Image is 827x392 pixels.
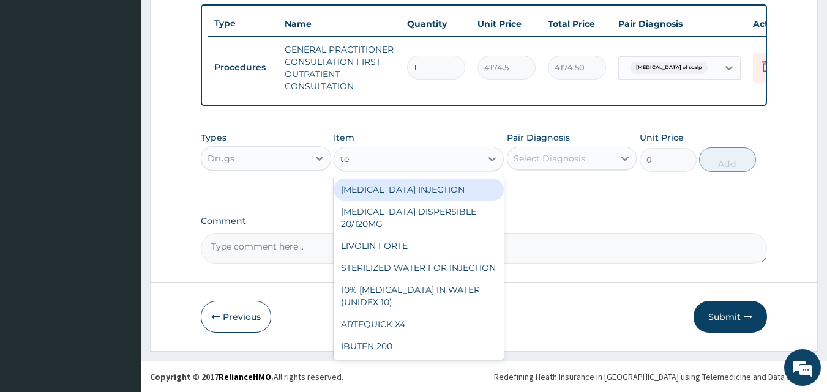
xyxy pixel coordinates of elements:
label: Unit Price [640,131,684,144]
th: Unit Price [471,12,542,36]
div: [MEDICAL_DATA] INJECTION [334,179,504,201]
td: Procedures [208,56,279,79]
div: IBUTEN 200 [334,335,504,357]
th: Actions [747,12,808,36]
img: d_794563401_company_1708531726252_794563401 [23,61,50,92]
div: STERILIZED WATER FOR INJECTION [334,257,504,279]
div: [MEDICAL_DATA] DISPERSIBLE 20/120MG [334,201,504,235]
th: Name [279,12,401,36]
div: Drugs [208,152,234,165]
button: Submit [694,301,767,333]
th: Pair Diagnosis [612,12,747,36]
label: Comment [201,216,768,226]
th: Type [208,12,279,35]
span: [MEDICAL_DATA] of scalp [630,62,708,74]
div: Chat with us now [64,68,206,84]
div: ARTEQUICK X4 [334,313,504,335]
div: 10% [MEDICAL_DATA] IN WATER (UNIDEX 10) [334,279,504,313]
div: Minimize live chat window [201,6,230,35]
footer: All rights reserved. [141,361,827,392]
strong: Copyright © 2017 . [150,371,274,382]
a: RelianceHMO [219,371,271,382]
div: Redefining Heath Insurance in [GEOGRAPHIC_DATA] using Telemedicine and Data Science! [494,371,818,383]
div: [MEDICAL_DATA] PRESDATE TABLET [334,357,504,391]
td: GENERAL PRACTITIONER CONSULTATION FIRST OUTPATIENT CONSULTATION [279,37,401,98]
label: Pair Diagnosis [507,131,570,144]
label: Types [201,133,226,143]
div: LIVOLIN FORTE [334,235,504,257]
span: We're online! [71,118,169,242]
button: Add [699,147,756,172]
label: Item [334,131,354,144]
textarea: Type your message and hit 'Enter' [6,262,233,305]
th: Quantity [401,12,471,36]
button: Previous [201,301,271,333]
div: Select Diagnosis [514,152,585,165]
th: Total Price [542,12,612,36]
